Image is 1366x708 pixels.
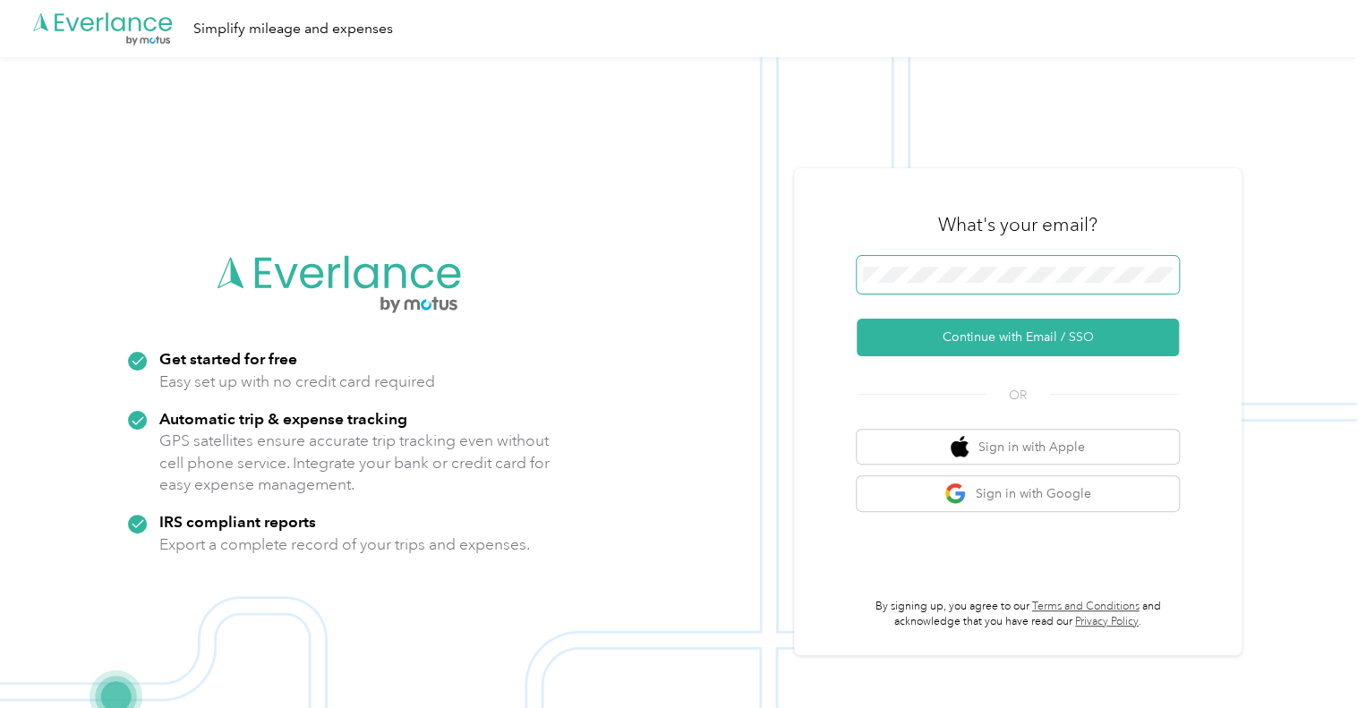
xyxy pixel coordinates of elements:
div: Simplify mileage and expenses [193,18,393,40]
button: Continue with Email / SSO [857,319,1179,356]
a: Privacy Policy [1075,615,1139,628]
img: google logo [944,482,967,505]
a: Terms and Conditions [1032,600,1140,613]
button: apple logoSign in with Apple [857,430,1179,465]
strong: IRS compliant reports [159,512,316,531]
strong: Get started for free [159,349,297,368]
strong: Automatic trip & expense tracking [159,409,407,428]
span: OR [986,386,1049,405]
img: apple logo [951,436,969,458]
p: Export a complete record of your trips and expenses. [159,533,530,556]
p: Easy set up with no credit card required [159,371,435,393]
button: google logoSign in with Google [857,476,1179,511]
h3: What's your email? [938,212,1097,237]
p: GPS satellites ensure accurate trip tracking even without cell phone service. Integrate your bank... [159,430,551,496]
p: By signing up, you agree to our and acknowledge that you have read our . [857,599,1179,630]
